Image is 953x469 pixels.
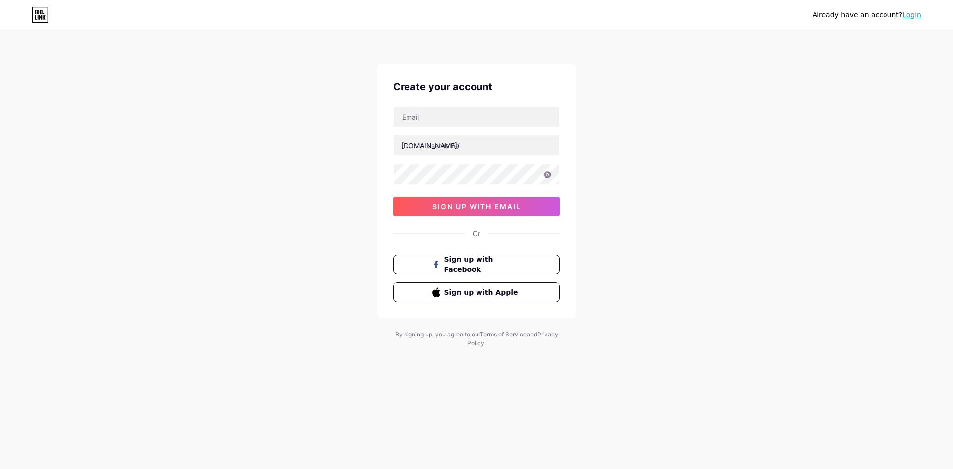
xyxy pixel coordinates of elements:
div: By signing up, you agree to our and . [392,330,561,348]
button: sign up with email [393,197,560,216]
div: Already have an account? [813,10,921,20]
button: Sign up with Apple [393,282,560,302]
div: Or [473,228,480,239]
button: Sign up with Facebook [393,255,560,274]
input: Email [394,107,559,127]
span: Sign up with Apple [444,287,521,298]
a: Login [902,11,921,19]
a: Terms of Service [480,331,527,338]
span: sign up with email [432,202,521,211]
div: [DOMAIN_NAME]/ [401,140,460,151]
span: Sign up with Facebook [444,254,521,275]
div: Create your account [393,79,560,94]
input: username [394,135,559,155]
